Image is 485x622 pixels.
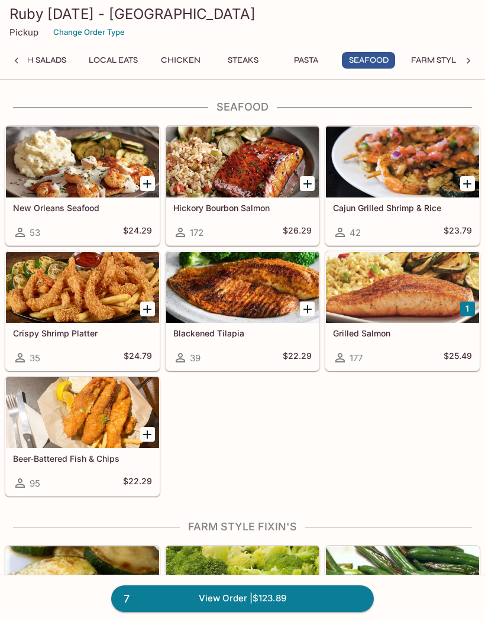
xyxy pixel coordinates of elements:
div: Steamed Broccoli [166,546,319,617]
h5: $26.29 [283,225,312,239]
h3: Ruby [DATE] - [GEOGRAPHIC_DATA] [9,5,476,23]
button: Chicken [154,52,207,69]
div: New Orleans Seafood [6,127,159,197]
div: Cajun Grilled Shrimp & Rice [326,127,479,197]
button: Add Crispy Shrimp Platter [140,302,155,316]
div: Green Beans [326,546,479,617]
h5: $22.29 [283,351,312,365]
button: Steaks [216,52,270,69]
h4: Seafood [5,101,480,114]
div: Grilled Zucchini [6,546,159,617]
button: Seafood [342,52,395,69]
span: 95 [30,478,40,489]
div: Hickory Bourbon Salmon [166,127,319,197]
h5: Hickory Bourbon Salmon [173,203,312,213]
h4: Farm Style Fixin's [5,520,480,533]
button: Add Blackened Tilapia [300,302,315,316]
h5: Cajun Grilled Shrimp & Rice [333,203,472,213]
a: Blackened Tilapia39$22.29 [166,251,320,371]
div: Blackened Tilapia [166,252,319,323]
div: Crispy Shrimp Platter [6,252,159,323]
span: 42 [350,227,361,238]
span: 177 [350,352,363,364]
a: Grilled Salmon177$25.49 [325,251,480,371]
div: Grilled Salmon [326,252,479,323]
a: Hickory Bourbon Salmon172$26.29 [166,126,320,245]
button: Pasta [279,52,332,69]
span: 7 [117,591,137,607]
h5: New Orleans Seafood [13,203,152,213]
button: Add Hickory Bourbon Salmon [300,176,315,191]
a: Cajun Grilled Shrimp & Rice42$23.79 [325,126,480,245]
h5: Crispy Shrimp Platter [13,328,152,338]
a: Crispy Shrimp Platter35$24.79 [5,251,160,371]
h5: Blackened Tilapia [173,328,312,338]
span: 172 [190,227,203,238]
span: 39 [190,352,201,364]
div: Beer-Battered Fish & Chips [6,377,159,448]
span: 35 [30,352,40,364]
h5: $25.49 [444,351,472,365]
button: Change Order Type [48,23,130,41]
a: Beer-Battered Fish & Chips95$22.29 [5,377,160,496]
h5: $23.79 [444,225,472,239]
button: Local Eats [82,52,144,69]
h5: Grilled Salmon [333,328,472,338]
button: Add Cajun Grilled Shrimp & Rice [460,176,475,191]
button: Add Beer-Battered Fish & Chips [140,427,155,442]
a: 7View Order |$123.89 [111,585,374,611]
h5: $24.29 [123,225,152,239]
p: Pickup [9,27,38,38]
a: New Orleans Seafood53$24.29 [5,126,160,245]
h5: Beer-Battered Fish & Chips [13,453,152,464]
h5: $24.79 [124,351,152,365]
button: Add New Orleans Seafood [140,176,155,191]
h5: $22.29 [123,476,152,490]
span: 53 [30,227,40,238]
button: Add Grilled Salmon [460,302,475,316]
